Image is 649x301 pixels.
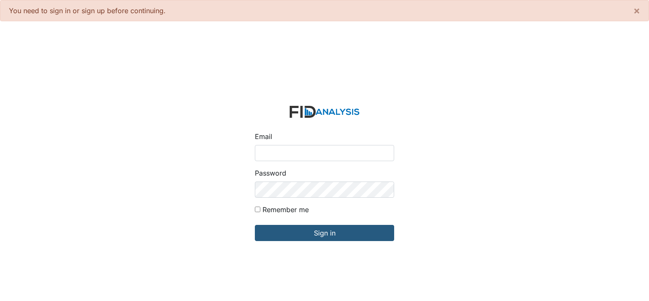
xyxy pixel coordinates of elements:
input: Sign in [255,225,394,241]
button: × [625,0,649,21]
label: Email [255,131,272,142]
label: Remember me [262,204,309,215]
img: logo-2fc8c6e3336f68795322cb6e9a2b9007179b544421de10c17bdaae8622450297.svg [290,106,359,118]
label: Password [255,168,286,178]
span: × [633,4,640,17]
